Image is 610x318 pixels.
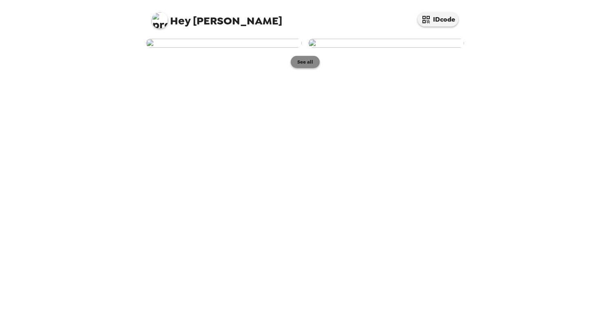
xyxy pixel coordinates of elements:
button: IDcode [418,12,458,26]
button: See all [291,56,320,68]
span: [PERSON_NAME] [152,8,282,26]
img: user-274912 [308,39,464,48]
span: Hey [170,13,190,28]
img: user-274931 [146,39,302,48]
img: profile pic [152,12,168,29]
